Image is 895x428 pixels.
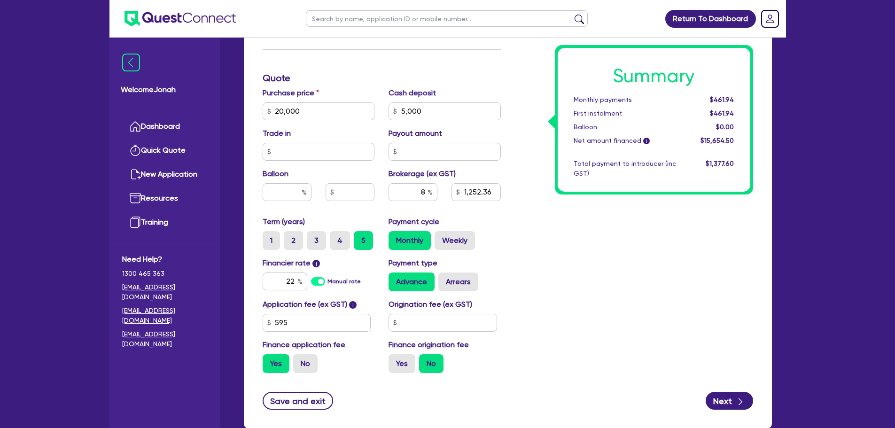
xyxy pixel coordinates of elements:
[716,123,734,131] span: $0.00
[389,168,456,179] label: Brokerage (ex GST)
[130,193,141,204] img: resources
[710,96,734,103] span: $461.94
[263,231,280,250] label: 1
[130,145,141,156] img: quick-quote
[700,137,734,144] span: $15,654.50
[567,159,683,179] div: Total payment to introducer (inc GST)
[389,216,439,227] label: Payment cycle
[435,231,475,250] label: Weekly
[643,138,650,145] span: i
[130,217,141,228] img: training
[349,301,357,309] span: i
[263,299,347,310] label: Application fee (ex GST)
[263,216,305,227] label: Term (years)
[263,339,345,350] label: Finance application fee
[389,354,415,373] label: Yes
[122,187,207,210] a: Resources
[710,109,734,117] span: $461.94
[122,163,207,187] a: New Application
[263,168,288,179] label: Balloon
[312,260,320,267] span: i
[125,11,236,26] img: quest-connect-logo-blue
[327,277,361,286] label: Manual rate
[758,7,782,31] a: Dropdown toggle
[263,87,319,99] label: Purchase price
[293,354,318,373] label: No
[574,65,734,87] h1: Summary
[307,231,326,250] label: 3
[567,109,683,118] div: First instalment
[389,257,437,269] label: Payment type
[567,95,683,105] div: Monthly payments
[122,115,207,139] a: Dashboard
[330,231,350,250] label: 4
[389,231,431,250] label: Monthly
[122,54,140,71] img: icon-menu-close
[389,299,472,310] label: Origination fee (ex GST)
[567,136,683,146] div: Net amount financed
[263,72,501,84] h3: Quote
[706,392,753,410] button: Next
[438,272,478,291] label: Arrears
[354,231,373,250] label: 5
[122,306,207,326] a: [EMAIL_ADDRESS][DOMAIN_NAME]
[263,354,289,373] label: Yes
[665,10,756,28] a: Return To Dashboard
[263,257,320,269] label: Financier rate
[706,160,734,167] span: $1,377.60
[121,84,209,95] span: Welcome Jonah
[389,128,442,139] label: Payout amount
[122,139,207,163] a: Quick Quote
[263,392,334,410] button: Save and exit
[284,231,303,250] label: 2
[122,210,207,234] a: Training
[122,254,207,265] span: Need Help?
[263,128,291,139] label: Trade in
[122,329,207,349] a: [EMAIL_ADDRESS][DOMAIN_NAME]
[389,272,435,291] label: Advance
[389,339,469,350] label: Finance origination fee
[306,10,588,27] input: Search by name, application ID or mobile number...
[122,282,207,302] a: [EMAIL_ADDRESS][DOMAIN_NAME]
[567,122,683,132] div: Balloon
[419,354,444,373] label: No
[389,87,436,99] label: Cash deposit
[122,269,207,279] span: 1300 465 363
[130,169,141,180] img: new-application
